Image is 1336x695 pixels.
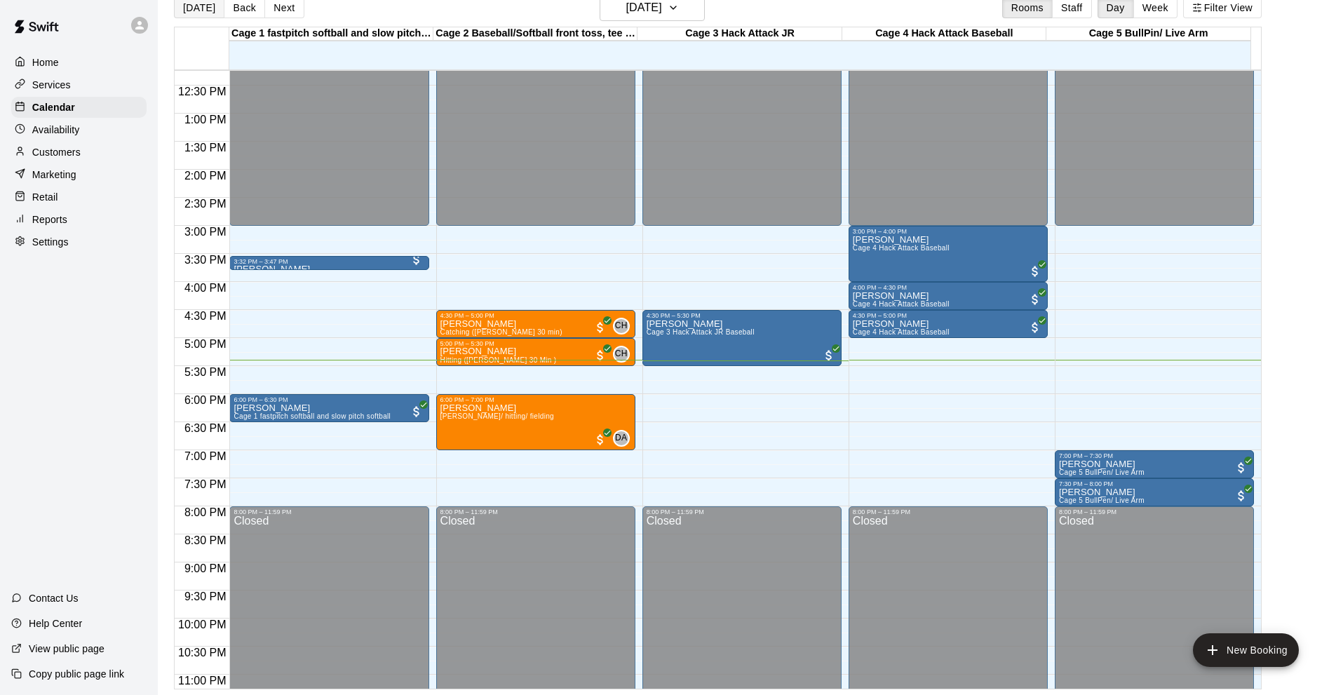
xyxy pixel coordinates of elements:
span: Cage 4 Hack Attack Baseball [853,328,950,336]
div: 4:30 PM – 5:00 PM: Aaliyah King [436,310,635,338]
div: 6:00 PM – 6:30 PM [234,396,424,403]
p: Availability [32,123,80,137]
span: Chandler Harris [619,318,630,335]
span: All customers have paid [593,433,607,447]
span: All customers have paid [593,320,607,335]
p: Contact Us [29,591,79,605]
span: 4:00 PM [181,282,230,294]
div: Devin Alvarez [613,430,630,447]
span: 6:00 PM [181,394,230,406]
span: Catching ([PERSON_NAME] 30 min) [440,328,562,336]
span: 9:30 PM [181,591,230,602]
span: All customers have paid [410,405,424,419]
span: All customers have paid [1028,264,1042,278]
div: 7:00 PM – 7:30 PM [1059,452,1250,459]
p: View public page [29,642,104,656]
span: All customers have paid [1234,489,1248,503]
div: 4:00 PM – 4:30 PM [853,284,1044,291]
div: 5:00 PM – 5:30 PM [440,340,631,347]
div: 4:30 PM – 5:00 PM: Alec Baray [849,310,1048,338]
div: Retail [11,187,147,208]
div: 7:00 PM – 7:30 PM: Bobby Castelo [1055,450,1254,478]
div: 4:30 PM – 5:30 PM [647,312,837,319]
span: 7:30 PM [181,478,230,490]
span: Cage 5 BullPen/ Live Arm [1059,468,1145,476]
div: 8:00 PM – 11:59 PM [1059,508,1250,515]
span: 10:30 PM [175,647,229,659]
div: 3:00 PM – 4:00 PM: Erik Scholl [849,226,1048,282]
div: Cage 1 fastpitch softball and slow pitch softball [229,27,433,41]
div: Chandler Harris [613,318,630,335]
span: 3:30 PM [181,254,230,266]
span: All customers have paid [822,349,836,363]
a: Settings [11,231,147,252]
a: Customers [11,142,147,163]
span: CH [615,347,628,361]
div: Cage 2 Baseball/Softball front toss, tee work , No Machine [433,27,637,41]
div: 8:00 PM – 11:59 PM [234,508,424,515]
p: Customers [32,145,81,159]
span: All customers have paid [1028,320,1042,335]
p: Services [32,78,71,92]
p: Settings [32,235,69,249]
div: 3:00 PM – 4:00 PM [853,228,1044,235]
p: Home [32,55,59,69]
span: 5:00 PM [181,338,230,350]
div: 5:00 PM – 5:30 PM: Aaliyah King [436,338,635,366]
div: Cage 3 Hack Attack JR [637,27,842,41]
div: 7:30 PM – 8:00 PM [1059,480,1250,487]
div: 3:32 PM – 3:47 PM: Cage 1 fastpitch softball and slow pitch softball [229,256,429,270]
span: Hitting ([PERSON_NAME] 30 Min ) [440,356,557,364]
span: All customers have paid [1028,292,1042,306]
span: All customers have paid [1234,461,1248,475]
div: 3:32 PM – 3:47 PM [234,258,424,265]
a: Services [11,74,147,95]
div: 6:00 PM – 7:00 PM: Landen Housley [436,394,635,450]
div: 4:00 PM – 4:30 PM: Alec Baray [849,282,1048,310]
a: Availability [11,119,147,140]
span: 2:00 PM [181,170,230,182]
span: 6:30 PM [181,422,230,434]
p: Marketing [32,168,76,182]
div: Cage 4 Hack Attack Baseball [842,27,1046,41]
div: 6:00 PM – 6:30 PM: Katelynn Moracco [229,394,429,422]
span: Devin Alvarez [619,430,630,447]
span: 8:30 PM [181,534,230,546]
span: 2:30 PM [181,198,230,210]
div: 6:00 PM – 7:00 PM [440,396,631,403]
span: 11:00 PM [175,675,229,687]
p: Retail [32,190,58,204]
div: 7:30 PM – 8:00 PM: Bobby Castelo [1055,478,1254,506]
span: Chandler Harris [619,346,630,363]
div: 4:30 PM – 5:00 PM [853,312,1044,319]
p: Reports [32,212,67,227]
a: Marketing [11,164,147,185]
p: Calendar [32,100,75,114]
span: 12:30 PM [175,86,229,97]
div: 8:00 PM – 11:59 PM [440,508,631,515]
span: All customers have paid [410,252,424,266]
div: 8:00 PM – 11:59 PM [853,508,1044,515]
span: 3:00 PM [181,226,230,238]
span: 8:00 PM [181,506,230,518]
span: 7:00 PM [181,450,230,462]
a: Home [11,52,147,73]
span: Cage 5 BullPen/ Live Arm [1059,497,1145,504]
a: Reports [11,209,147,230]
span: 1:00 PM [181,114,230,126]
span: All customers have paid [593,349,607,363]
div: 8:00 PM – 11:59 PM [647,508,837,515]
div: 4:30 PM – 5:00 PM [440,312,631,319]
div: 4:30 PM – 5:30 PM: Ashtyn Marquez [642,310,842,366]
p: Copy public page link [29,667,124,681]
span: DA [615,431,627,445]
span: 1:30 PM [181,142,230,154]
div: Calendar [11,97,147,118]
